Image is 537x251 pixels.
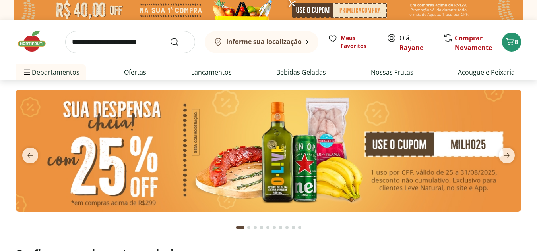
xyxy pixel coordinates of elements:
button: Go to page 5 from fs-carousel [265,218,271,237]
button: Go to page 2 from fs-carousel [246,218,252,237]
button: Go to page 3 from fs-carousel [252,218,258,237]
a: Lançamentos [191,67,232,77]
img: cupom [16,90,521,212]
button: Go to page 8 from fs-carousel [284,218,290,237]
button: Go to page 10 from fs-carousel [297,218,303,237]
button: previous [16,148,45,163]
button: Current page from fs-carousel [235,218,246,237]
span: Departamentos [22,63,79,82]
button: Go to page 4 from fs-carousel [258,218,265,237]
a: Rayane [399,43,423,52]
a: Nossas Frutas [371,67,413,77]
a: Ofertas [124,67,146,77]
a: Comprar Novamente [455,34,492,52]
button: Carrinho [502,33,521,52]
button: Go to page 9 from fs-carousel [290,218,297,237]
span: Olá, [399,33,435,52]
button: next [492,148,521,163]
img: Hortifruti [16,29,56,53]
button: Submit Search [170,37,189,47]
button: Menu [22,63,32,82]
a: Meus Favoritos [328,34,377,50]
input: search [65,31,195,53]
button: Go to page 7 from fs-carousel [277,218,284,237]
span: 8 [515,38,518,46]
b: Informe sua localização [226,37,302,46]
button: Informe sua localização [205,31,318,53]
a: Açougue e Peixaria [458,67,515,77]
a: Bebidas Geladas [276,67,326,77]
span: Meus Favoritos [341,34,377,50]
button: Go to page 6 from fs-carousel [271,218,277,237]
